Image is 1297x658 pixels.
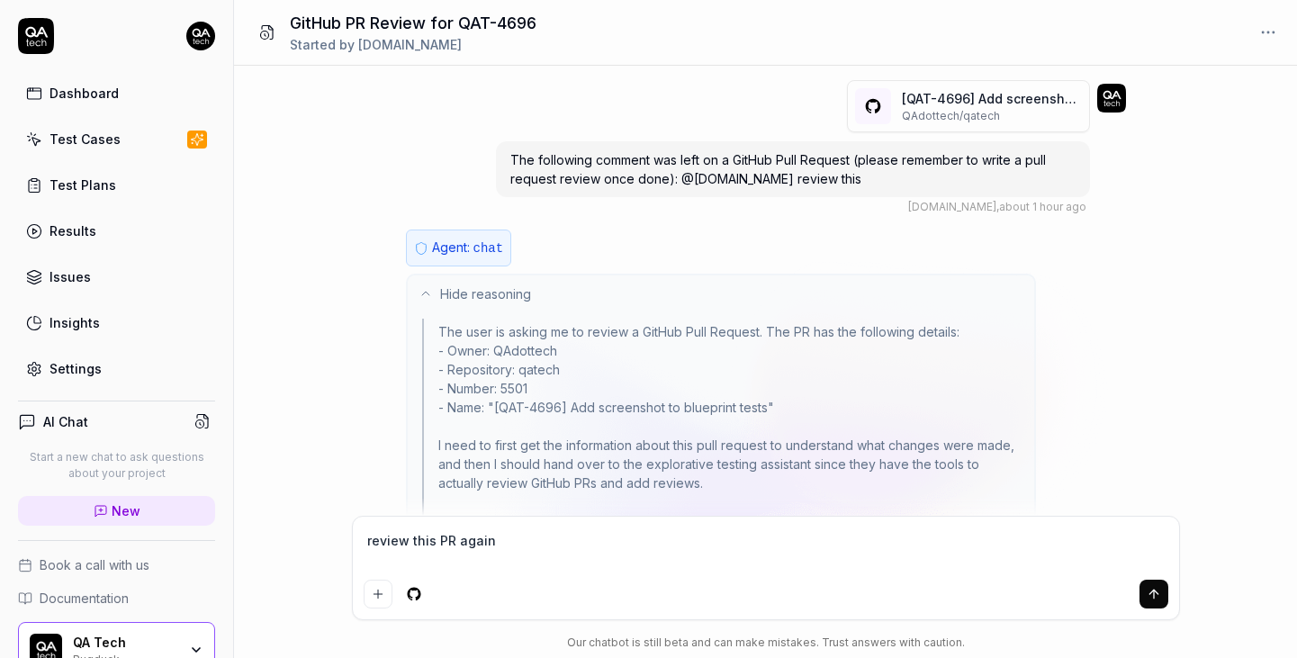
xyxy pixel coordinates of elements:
a: Insights [18,305,215,340]
div: Started by [290,35,536,54]
img: 7ccf6c19-61ad-4a6c-8811-018b02a1b829.jpg [1097,84,1126,113]
a: Book a call with us [18,555,215,574]
button: [QAT-4696] Add screenshot to blueprint tests(#5501)QAdottech/qatech [847,80,1090,132]
a: Issues [18,259,215,294]
p: Agent: [432,238,504,258]
div: QA Tech [73,635,177,651]
a: New [18,496,215,526]
div: Insights [50,313,100,332]
span: chat [473,241,504,256]
a: Test Cases [18,122,215,157]
a: Documentation [18,589,215,608]
span: Documentation [40,589,129,608]
textarea: review this PR again [364,527,1168,572]
div: The user is asking me to review a GitHub Pull Request. The PR has the following details: - Owner:... [422,319,1020,534]
h4: AI Chat [43,412,88,431]
div: Dashboard [50,84,119,103]
div: Our chatbot is still beta and can make mistakes. Trust answers with caution. [352,635,1180,651]
a: Dashboard [18,76,215,111]
h1: GitHub PR Review for QAT-4696 [290,11,536,35]
p: Start a new chat to ask questions about your project [18,449,215,482]
p: [QAT-4696] Add screenshot to blueprint tests (# 5501 ) [902,89,1082,108]
button: Add attachment [364,580,392,608]
a: Settings [18,351,215,386]
p: QAdottech / qatech [902,108,1082,124]
button: Hide reasoning [408,275,1034,311]
span: Book a call with us [40,555,149,574]
span: The following comment was left on a GitHub Pull Request (please remember to write a pull request ... [510,152,1046,186]
img: 7ccf6c19-61ad-4a6c-8811-018b02a1b829.jpg [186,22,215,50]
div: Issues [50,267,91,286]
div: Test Cases [50,130,121,149]
div: Settings [50,359,102,378]
span: [DOMAIN_NAME] [358,37,462,52]
a: Results [18,213,215,248]
span: Hide reasoning [440,284,531,303]
div: , about 1 hour ago [908,199,1086,215]
span: New [112,501,140,520]
div: Results [50,221,96,240]
div: Test Plans [50,176,116,194]
a: Test Plans [18,167,215,203]
span: [DOMAIN_NAME] [908,200,996,213]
